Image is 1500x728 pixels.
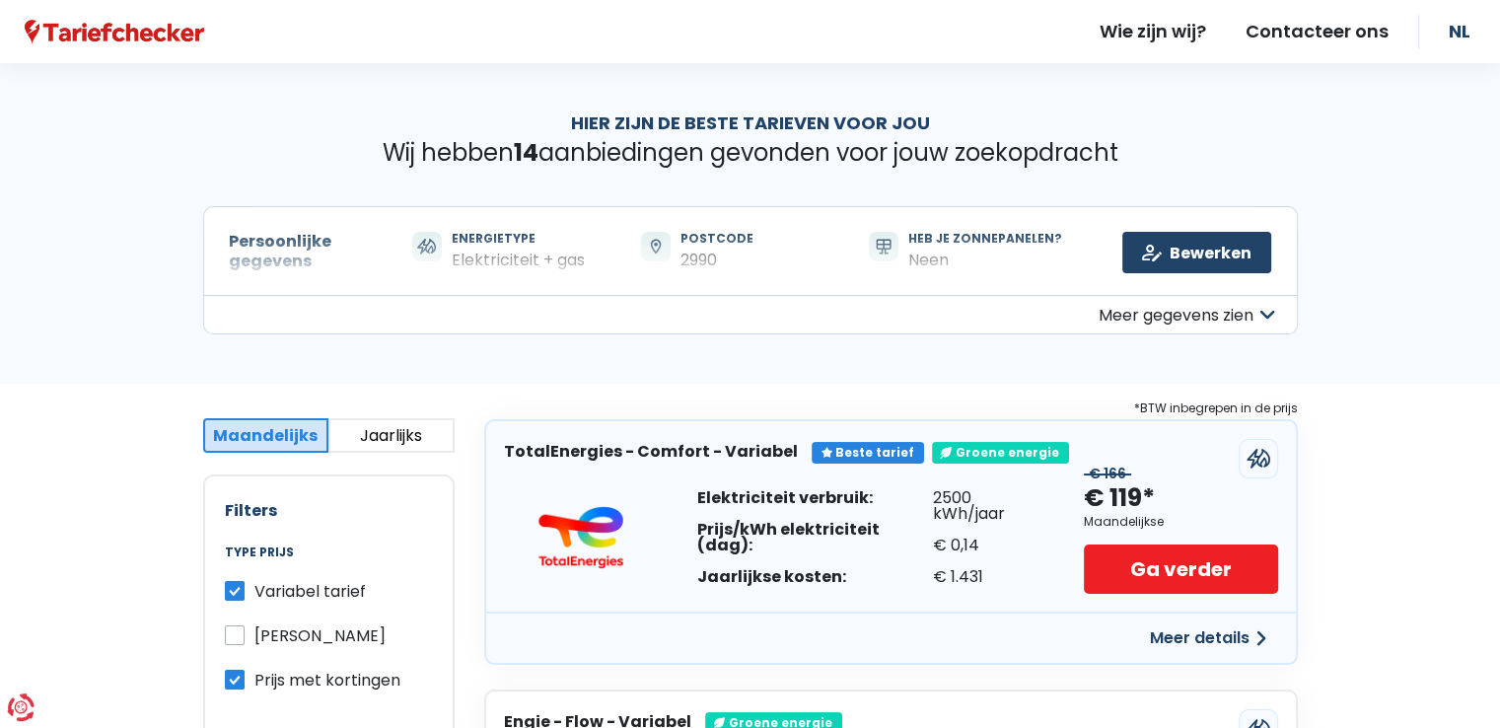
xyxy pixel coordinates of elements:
[1084,545,1277,594] a: Ga verder
[1122,232,1271,273] a: Bewerken
[225,501,433,520] h2: Filters
[254,624,386,647] span: [PERSON_NAME]
[203,139,1298,168] p: Wij hebben aanbiedingen gevonden voor jouw zoekopdracht
[514,136,538,169] span: 14
[25,19,204,44] a: Tariefchecker
[254,669,400,692] span: Prijs met kortingen
[932,442,1069,464] div: Groene energie
[933,538,1045,553] div: € 0,14
[328,418,455,453] button: Jaarlijks
[225,546,433,579] legend: Type prijs
[203,112,1298,134] h1: Hier zijn de beste tarieven voor jou
[1084,482,1155,515] div: € 119*
[697,490,933,506] div: Elektriciteit verbruik:
[522,506,640,569] img: TotalEnergies
[812,442,924,464] div: Beste tarief
[25,20,204,44] img: Tariefchecker logo
[933,490,1045,522] div: 2500 kWh/jaar
[254,580,366,603] span: Variabel tarief
[697,522,933,553] div: Prijs/kWh elektriciteit (dag):
[504,442,798,461] h3: TotalEnergies - Comfort - Variabel
[1084,515,1164,529] div: Maandelijkse
[203,295,1298,334] button: Meer gegevens zien
[1138,620,1278,656] button: Meer details
[1084,466,1131,482] div: € 166
[697,569,933,585] div: Jaarlijkse kosten:
[203,418,329,453] button: Maandelijks
[484,398,1298,419] div: *BTW inbegrepen in de prijs
[933,569,1045,585] div: € 1.431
